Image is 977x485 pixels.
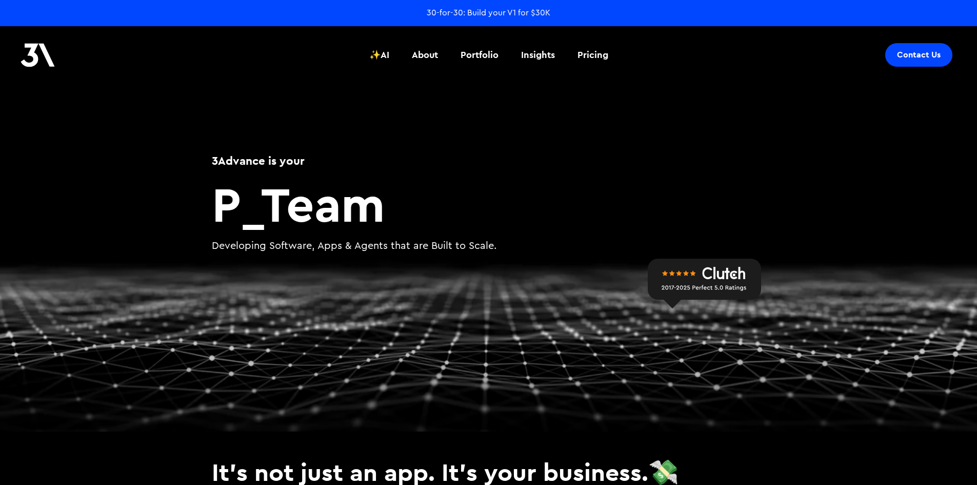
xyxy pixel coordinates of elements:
h1: 3Advance is your [212,152,766,169]
div: Portfolio [461,48,499,62]
h2: Team [212,179,766,228]
a: Contact Us [885,43,952,67]
div: Insights [521,48,555,62]
a: Insights [515,36,561,74]
span: _ [241,172,261,235]
div: Contact Us [897,50,941,60]
a: About [406,36,444,74]
a: 30-for-30: Build your V1 for $30K [427,7,550,18]
span: P [212,172,241,235]
div: Pricing [577,48,608,62]
div: ✨AI [369,48,389,62]
a: ✨AI [363,36,395,74]
p: Developing Software, Apps & Agents that are Built to Scale. [212,239,766,254]
a: Pricing [571,36,614,74]
a: Portfolio [454,36,505,74]
div: About [412,48,438,62]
